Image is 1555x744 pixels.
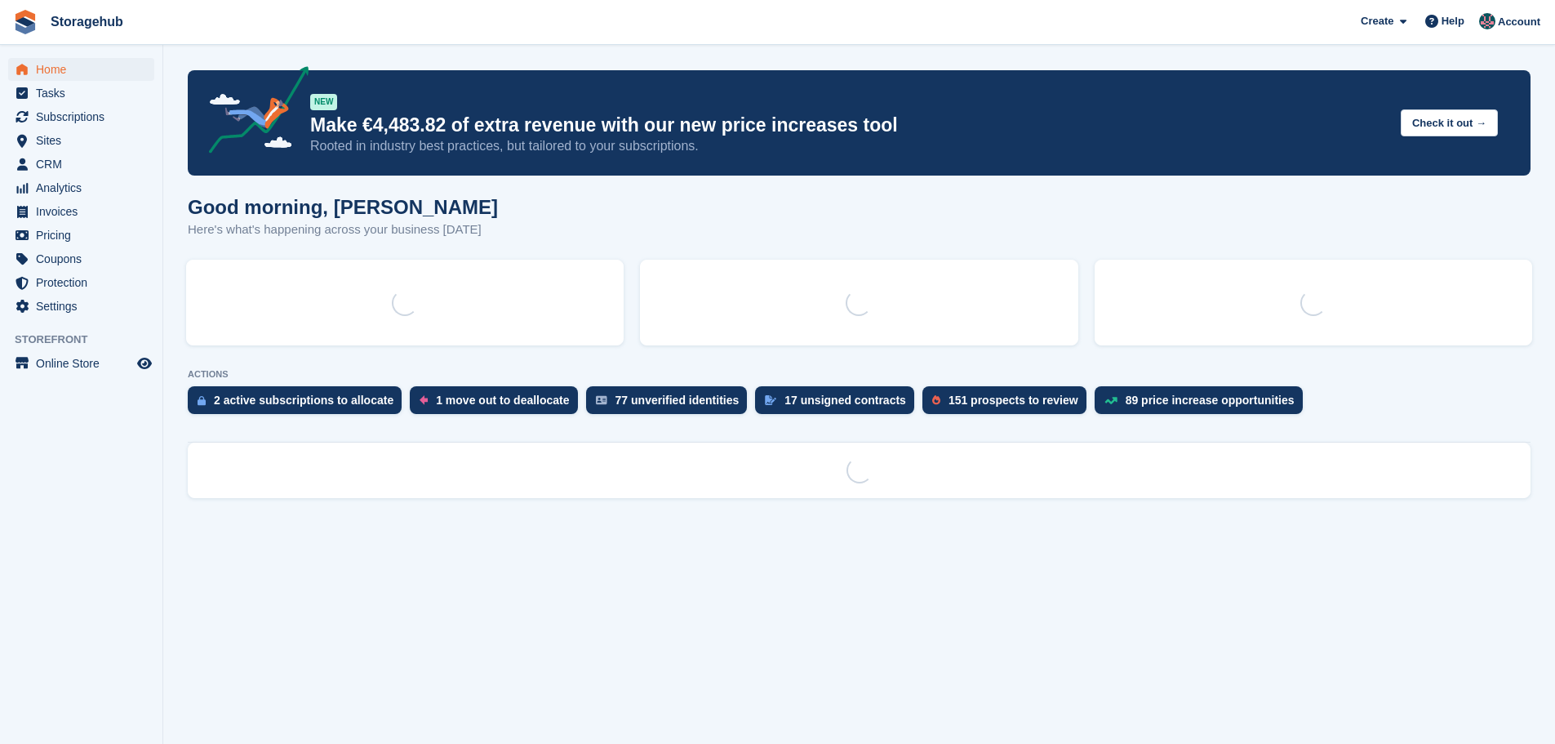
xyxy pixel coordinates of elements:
a: 1 move out to deallocate [410,386,585,422]
a: Preview store [135,354,154,373]
span: Account [1498,14,1540,30]
a: menu [8,153,154,176]
img: active_subscription_to_allocate_icon-d502201f5373d7db506a760aba3b589e785aa758c864c3986d89f69b8ff3... [198,395,206,406]
a: 17 unsigned contracts [755,386,922,422]
span: Pricing [36,224,134,247]
div: 77 unverified identities [615,394,740,407]
a: 2 active subscriptions to allocate [188,386,410,422]
span: Protection [36,271,134,294]
img: prospect-51fa495bee0391a8d652442698ab0144808aea92771e9ea1ae160a38d050c398.svg [932,395,940,405]
a: menu [8,200,154,223]
p: Here's what's happening across your business [DATE] [188,221,498,239]
img: Anirudh Muralidharan [1479,13,1495,29]
a: menu [8,271,154,294]
span: Subscriptions [36,105,134,128]
p: Make €4,483.82 of extra revenue with our new price increases tool [310,114,1388,137]
a: 89 price increase opportunities [1095,386,1311,422]
div: 89 price increase opportunities [1126,394,1295,407]
a: Storagehub [44,8,130,35]
span: Coupons [36,247,134,270]
img: contract_signature_icon-13c848040528278c33f63329250d36e43548de30e8caae1d1a13099fd9432cc5.svg [765,395,776,405]
div: 151 prospects to review [949,394,1078,407]
span: Analytics [36,176,134,199]
img: price-adjustments-announcement-icon-8257ccfd72463d97f412b2fc003d46551f7dbcb40ab6d574587a9cd5c0d94... [195,66,309,159]
a: menu [8,82,154,105]
div: 2 active subscriptions to allocate [214,394,393,407]
p: Rooted in industry best practices, but tailored to your subscriptions. [310,137,1388,155]
a: menu [8,224,154,247]
span: CRM [36,153,134,176]
div: NEW [310,94,337,110]
img: price_increase_opportunities-93ffe204e8149a01c8c9dc8f82e8f89637d9d84a8eef4429ea346261dce0b2c0.svg [1104,397,1117,404]
img: move_outs_to_deallocate_icon-f764333ba52eb49d3ac5e1228854f67142a1ed5810a6f6cc68b1a99e826820c5.svg [420,395,428,405]
a: menu [8,295,154,318]
span: Tasks [36,82,134,105]
span: Invoices [36,200,134,223]
span: Help [1442,13,1464,29]
a: 151 prospects to review [922,386,1095,422]
a: menu [8,58,154,81]
span: Online Store [36,352,134,375]
span: Sites [36,129,134,152]
p: ACTIONS [188,369,1531,380]
h1: Good morning, [PERSON_NAME] [188,196,498,218]
button: Check it out → [1401,109,1498,136]
span: Home [36,58,134,81]
div: 17 unsigned contracts [784,394,906,407]
a: menu [8,247,154,270]
a: menu [8,129,154,152]
img: verify_identity-adf6edd0f0f0b5bbfe63781bf79b02c33cf7c696d77639b501bdc392416b5a36.svg [596,395,607,405]
a: menu [8,352,154,375]
img: stora-icon-8386f47178a22dfd0bd8f6a31ec36ba5ce8667c1dd55bd0f319d3a0aa187defe.svg [13,10,38,34]
span: Create [1361,13,1393,29]
a: 77 unverified identities [586,386,756,422]
a: menu [8,105,154,128]
a: menu [8,176,154,199]
span: Settings [36,295,134,318]
span: Storefront [15,332,162,348]
div: 1 move out to deallocate [436,394,569,407]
